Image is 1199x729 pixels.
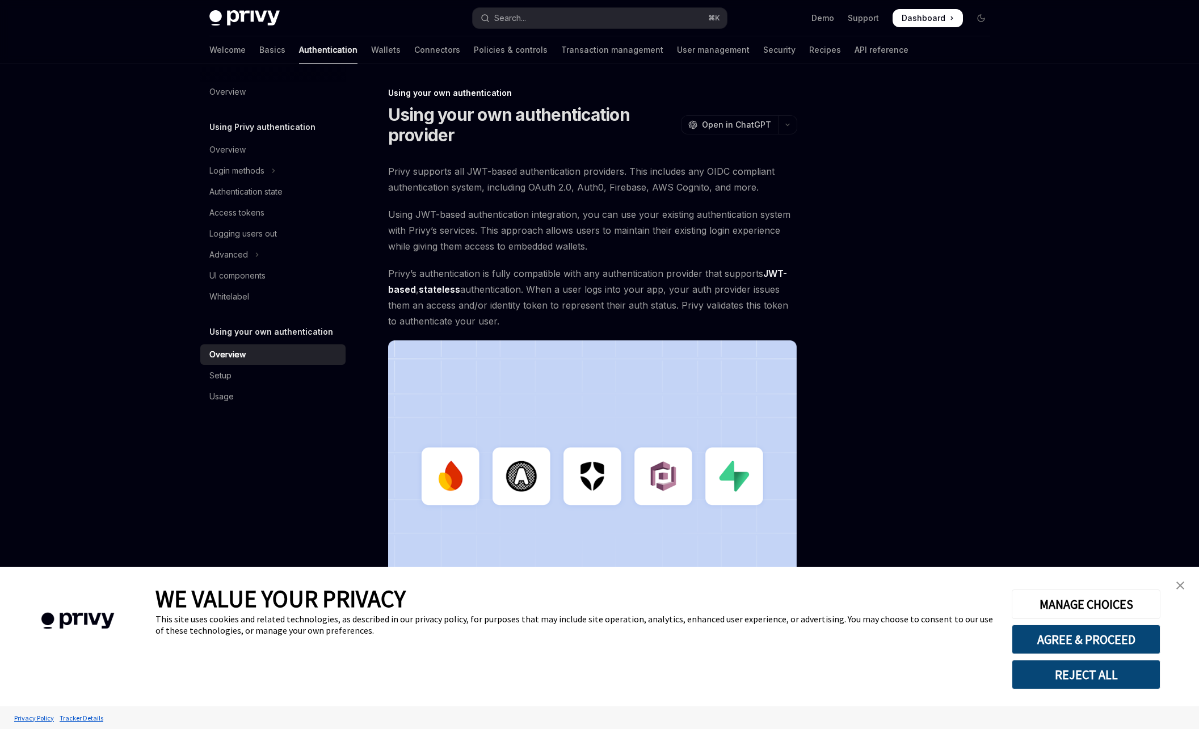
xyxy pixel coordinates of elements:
[388,266,797,329] span: Privy’s authentication is fully compatible with any authentication provider that supports , authe...
[209,369,232,382] div: Setup
[209,143,246,157] div: Overview
[17,596,138,646] img: company logo
[414,36,460,64] a: Connectors
[473,8,727,28] button: Open search
[388,163,797,195] span: Privy supports all JWT-based authentication providers. This includes any OIDC compliant authentic...
[200,266,346,286] a: UI components
[200,386,346,407] a: Usage
[893,9,963,27] a: Dashboard
[388,104,676,145] h1: Using your own authentication provider
[200,203,346,223] a: Access tokens
[209,269,266,283] div: UI components
[811,12,834,24] a: Demo
[209,185,283,199] div: Authentication state
[809,36,841,64] a: Recipes
[388,207,797,254] span: Using JWT-based authentication integration, you can use your existing authentication system with ...
[681,115,778,134] button: Open in ChatGPT
[561,36,663,64] a: Transaction management
[200,182,346,202] a: Authentication state
[209,164,264,178] div: Login methods
[209,10,280,26] img: dark logo
[200,161,346,181] button: Toggle Login methods section
[702,119,771,130] span: Open in ChatGPT
[1176,581,1184,589] img: close banner
[155,584,406,613] span: WE VALUE YOUR PRIVACY
[209,290,249,304] div: Whitelabel
[11,708,57,728] a: Privacy Policy
[708,14,720,23] span: ⌘ K
[259,36,285,64] a: Basics
[848,12,879,24] a: Support
[200,344,346,365] a: Overview
[200,365,346,386] a: Setup
[1012,660,1160,689] button: REJECT ALL
[200,140,346,160] a: Overview
[209,248,248,262] div: Advanced
[209,390,234,403] div: Usage
[299,36,357,64] a: Authentication
[1012,589,1160,619] button: MANAGE CHOICES
[200,286,346,307] a: Whitelabel
[474,36,548,64] a: Policies & controls
[200,82,346,102] a: Overview
[209,227,277,241] div: Logging users out
[209,120,315,134] h5: Using Privy authentication
[209,325,333,339] h5: Using your own authentication
[677,36,750,64] a: User management
[388,87,797,99] div: Using your own authentication
[371,36,401,64] a: Wallets
[209,85,246,99] div: Overview
[763,36,796,64] a: Security
[494,11,526,25] div: Search...
[388,340,797,633] img: JWT-based auth splash
[902,12,945,24] span: Dashboard
[1012,625,1160,654] button: AGREE & PROCEED
[57,708,106,728] a: Tracker Details
[200,224,346,244] a: Logging users out
[155,613,995,636] div: This site uses cookies and related technologies, as described in our privacy policy, for purposes...
[419,284,460,296] a: stateless
[209,36,246,64] a: Welcome
[972,9,990,27] button: Toggle dark mode
[209,348,246,361] div: Overview
[209,206,264,220] div: Access tokens
[1169,574,1192,597] a: close banner
[200,245,346,265] button: Toggle Advanced section
[855,36,908,64] a: API reference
